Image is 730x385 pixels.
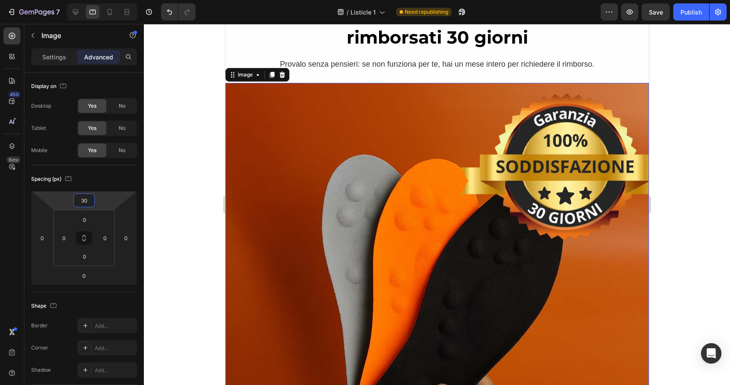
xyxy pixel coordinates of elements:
[119,147,126,154] span: No
[350,8,376,17] span: Listicle 1
[88,147,96,154] span: Yes
[6,156,20,163] div: Beta
[31,344,48,352] div: Corner
[42,53,66,62] p: Settings
[56,7,60,17] p: 7
[45,35,378,45] p: Provalo senza pensieri: se non funziona per te, hai un mese intero per richiedere il rimborso.
[347,8,349,17] span: /
[161,3,196,21] div: Undo/Redo
[642,3,670,21] button: Save
[120,232,132,244] input: 0
[31,147,47,154] div: Mobile
[95,344,135,352] div: Add...
[31,102,51,110] div: Desktop
[88,102,96,110] span: Yes
[31,124,46,132] div: Tablet
[11,47,29,55] div: Image
[99,232,111,244] input: 0px
[31,300,58,312] div: Shape
[95,367,135,374] div: Add...
[31,322,48,329] div: Border
[680,8,702,17] div: Publish
[225,24,649,385] iframe: Design area
[95,322,135,330] div: Add...
[76,194,93,207] input: 30
[405,8,448,16] span: Need republishing
[31,366,51,374] div: Shadow
[649,9,663,16] span: Save
[31,81,68,92] div: Display on
[3,3,64,21] button: 7
[119,102,126,110] span: No
[76,269,93,282] input: 0
[8,91,20,98] div: 450
[31,173,73,185] div: Spacing (px)
[701,343,721,364] div: Open Intercom Messenger
[58,232,70,244] input: 0px
[673,3,709,21] button: Publish
[76,213,93,226] input: 0px
[84,53,113,62] p: Advanced
[41,30,114,41] p: Image
[88,124,96,132] span: Yes
[119,124,126,132] span: No
[36,232,49,244] input: 0
[76,250,93,263] input: 0px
